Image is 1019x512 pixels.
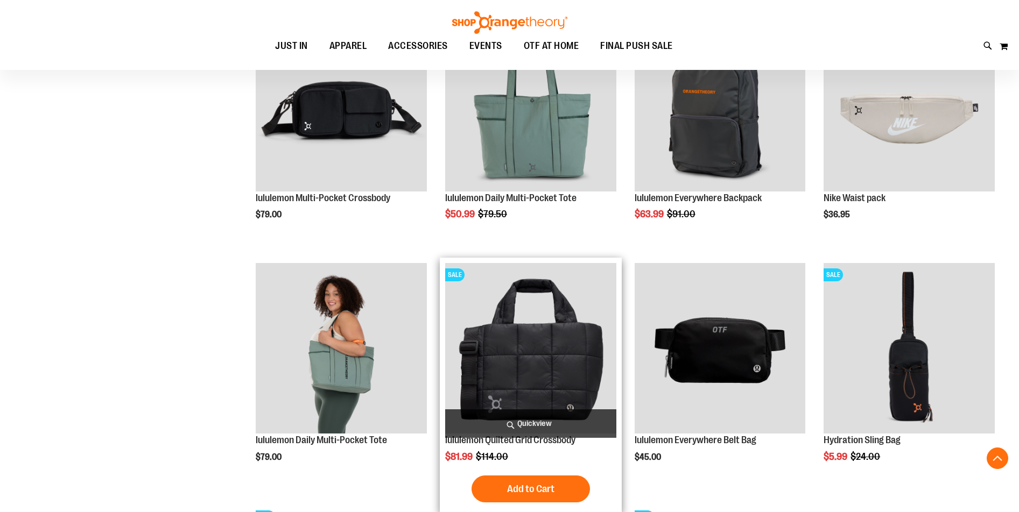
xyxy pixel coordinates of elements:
[635,435,756,445] a: lululemon Everywhere Belt Bag
[824,20,995,191] img: Main view of 2024 Convention Nike Waistpack
[824,263,995,434] img: Product image for Hydration Sling Bag
[635,209,665,219] span: $63.99
[635,20,806,191] img: lululemon Everywhere Backpack
[824,210,852,219] span: $36.95
[507,483,554,495] span: Add to Cart
[377,34,459,58] a: ACCESSORIES
[629,15,811,247] div: product
[256,210,283,219] span: $79.00
[445,20,616,193] a: lululemon Daily Multi-Pocket ToteSALE
[459,34,513,59] a: EVENTS
[250,258,432,489] div: product
[445,435,575,445] a: lululemon Quilted Grid Crossbody
[478,209,509,219] span: $79.50
[445,263,616,434] img: lululemon Quilted Grid Crossbody
[824,263,995,436] a: Product image for Hydration Sling BagSALE
[256,20,427,191] img: lululemon Multi-Pocket Crossbody
[818,258,1000,489] div: product
[250,15,432,247] div: product
[440,15,622,247] div: product
[445,263,616,436] a: lululemon Quilted Grid CrossbodySALE
[256,193,390,203] a: lululemon Multi-Pocket Crossbody
[635,193,762,203] a: lululemon Everywhere Backpack
[256,263,427,436] a: Main view of 2024 Convention lululemon Daily Multi-Pocket Tote
[635,452,663,462] span: $45.00
[667,209,697,219] span: $91.00
[824,193,886,203] a: Nike Waist pack
[445,193,577,203] a: lululemon Daily Multi-Pocket Tote
[256,435,387,445] a: lululemon Daily Multi-Pocket Tote
[987,447,1008,469] button: Back To Top
[476,451,510,462] span: $114.00
[635,263,806,436] a: lululemon Everywhere Belt Bag
[818,15,1000,247] div: product
[851,451,882,462] span: $24.00
[824,268,843,281] span: SALE
[635,263,806,434] img: lululemon Everywhere Belt Bag
[589,34,684,59] a: FINAL PUSH SALE
[329,34,367,58] span: APPAREL
[256,20,427,193] a: lululemon Multi-Pocket Crossbody
[600,34,673,58] span: FINAL PUSH SALE
[256,452,283,462] span: $79.00
[824,435,901,445] a: Hydration Sling Bag
[445,268,465,281] span: SALE
[256,263,427,434] img: Main view of 2024 Convention lululemon Daily Multi-Pocket Tote
[524,34,579,58] span: OTF AT HOME
[472,475,590,502] button: Add to Cart
[824,451,849,462] span: $5.99
[824,20,995,193] a: Main view of 2024 Convention Nike Waistpack
[264,34,319,59] a: JUST IN
[469,34,502,58] span: EVENTS
[445,409,616,438] a: Quickview
[388,34,448,58] span: ACCESSORIES
[445,451,474,462] span: $81.99
[275,34,308,58] span: JUST IN
[445,209,476,219] span: $50.99
[445,20,616,191] img: lululemon Daily Multi-Pocket Tote
[635,20,806,193] a: lululemon Everywhere BackpackSALE
[319,34,378,59] a: APPAREL
[451,11,569,34] img: Shop Orangetheory
[629,258,811,489] div: product
[513,34,590,59] a: OTF AT HOME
